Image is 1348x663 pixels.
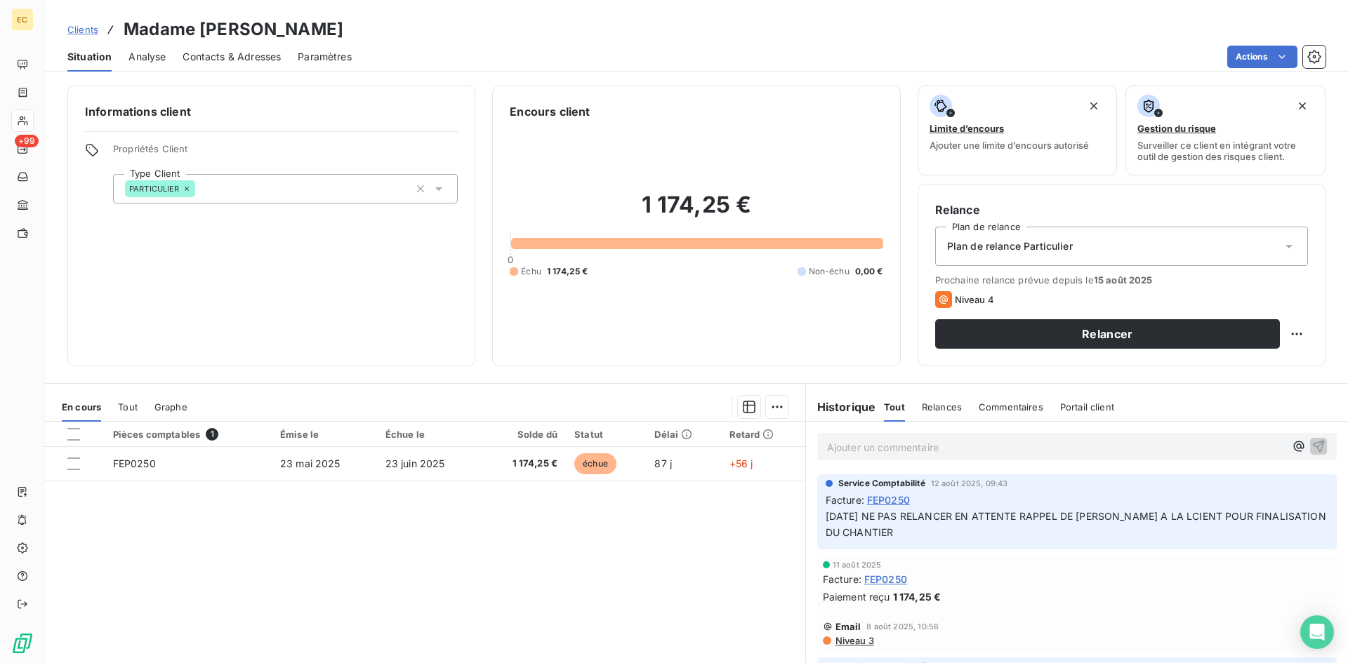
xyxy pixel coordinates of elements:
[11,632,34,655] img: Logo LeanPay
[1137,123,1216,134] span: Gestion du risque
[489,429,557,440] div: Solde dû
[1227,46,1297,68] button: Actions
[85,103,458,120] h6: Informations client
[385,457,445,469] span: 23 juin 2025
[67,22,98,36] a: Clients
[154,401,187,413] span: Graphe
[930,123,1004,134] span: Limite d’encours
[195,182,206,195] input: Ajouter une valeur
[893,589,941,604] span: 1 174,25 €
[280,457,341,469] span: 23 mai 2025
[1125,86,1326,175] button: Gestion du risqueSurveiller ce client en intégrant votre outil de gestion des risques client.
[574,429,637,440] div: Statut
[129,185,180,193] span: PARTICULIER
[884,401,905,413] span: Tout
[124,17,343,42] h3: Madame [PERSON_NAME]
[280,429,369,440] div: Émise le
[866,622,939,631] span: 8 août 2025, 10:56
[806,399,876,415] h6: Historique
[508,254,513,265] span: 0
[918,86,1118,175] button: Limite d’encoursAjouter une limite d’encours autorisé
[62,401,101,413] span: En cours
[935,201,1308,218] h6: Relance
[547,265,588,278] span: 1 174,25 €
[1300,615,1334,649] div: Open Intercom Messenger
[729,429,797,440] div: Retard
[809,265,850,278] span: Non-échu
[113,457,156,469] span: FEP0250
[922,401,962,413] span: Relances
[183,50,281,64] span: Contacts & Adresses
[1137,140,1314,162] span: Surveiller ce client en intégrant votre outil de gestion des risques client.
[298,50,352,64] span: Paramètres
[826,493,864,507] span: Facture :
[935,274,1308,286] span: Prochaine relance prévue depuis le
[113,428,263,441] div: Pièces comptables
[11,8,34,31] div: EC
[826,510,1329,538] span: [DATE] NE PAS RELANCER EN ATTENTE RAPPEL DE [PERSON_NAME] A LA LCIENT POUR FINALISATION DU CHANTIER
[385,429,473,440] div: Échue le
[15,135,39,147] span: +99
[930,140,1089,151] span: Ajouter une limite d’encours autorisé
[867,493,910,507] span: FEP0250
[864,572,907,587] span: FEP0250
[947,239,1073,253] span: Plan de relance Particulier
[654,457,672,469] span: 87 j
[823,572,861,587] span: Facture :
[1060,401,1114,413] span: Portail client
[510,191,883,233] h2: 1 174,25 €
[729,457,753,469] span: +56 j
[489,457,557,471] span: 1 174,25 €
[510,103,590,120] h6: Encours client
[931,479,1008,488] span: 12 août 2025, 09:43
[855,265,883,278] span: 0,00 €
[955,294,994,305] span: Niveau 4
[521,265,541,278] span: Échu
[67,24,98,35] span: Clients
[1094,274,1153,286] span: 15 août 2025
[67,50,112,64] span: Situation
[206,428,218,441] span: 1
[574,453,616,474] span: échue
[11,138,33,160] a: +99
[118,401,138,413] span: Tout
[128,50,166,64] span: Analyse
[935,319,1280,349] button: Relancer
[823,589,890,604] span: Paiement reçu
[833,561,882,569] span: 11 août 2025
[835,621,861,632] span: Email
[113,143,458,163] span: Propriétés Client
[654,429,712,440] div: Délai
[979,401,1043,413] span: Commentaires
[838,477,925,490] span: Service Comptabilité
[834,635,874,646] span: Niveau 3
